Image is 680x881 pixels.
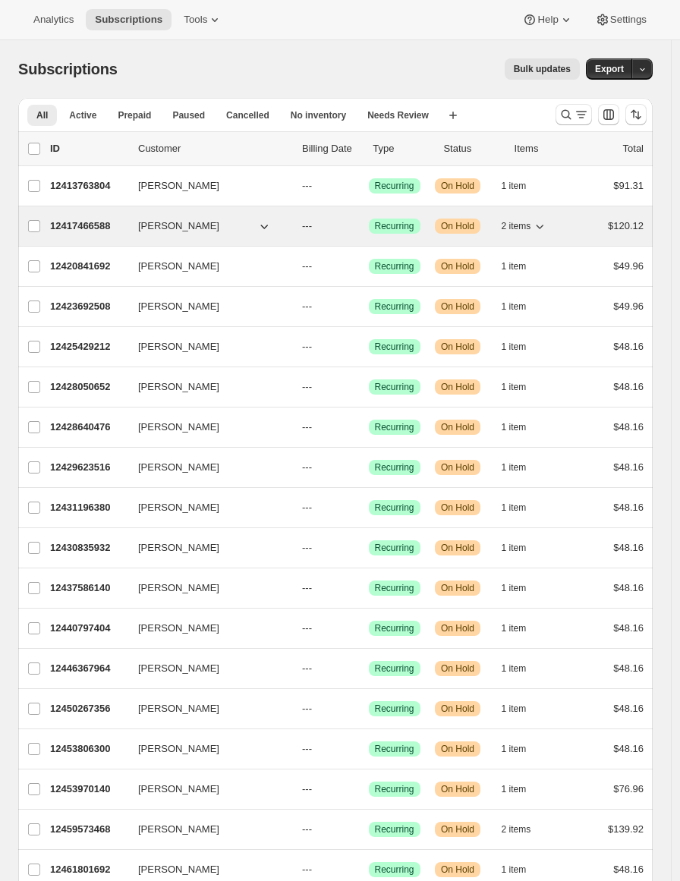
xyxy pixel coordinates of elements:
[441,341,474,353] span: On Hold
[69,109,96,121] span: Active
[302,582,312,593] span: ---
[302,421,312,433] span: ---
[138,581,219,596] span: [PERSON_NAME]
[175,9,231,30] button: Tools
[129,576,281,600] button: [PERSON_NAME]
[50,457,644,478] div: 12429623516[PERSON_NAME]---SuccessRecurringWarningOn Hold1 item$48.16
[50,698,644,719] div: 12450267356[PERSON_NAME]---SuccessRecurringWarningOn Hold1 item$48.16
[441,864,474,876] span: On Hold
[24,9,83,30] button: Analytics
[33,14,74,26] span: Analytics
[226,109,269,121] span: Cancelled
[50,822,126,837] p: 12459573468
[138,219,219,234] span: [PERSON_NAME]
[502,783,527,795] span: 1 item
[138,339,219,354] span: [PERSON_NAME]
[441,823,474,835] span: On Hold
[502,577,543,599] button: 1 item
[302,864,312,875] span: ---
[441,542,474,554] span: On Hold
[613,180,644,191] span: $91.31
[50,741,126,757] p: 12453806300
[118,109,151,121] span: Prepaid
[129,174,281,198] button: [PERSON_NAME]
[598,104,619,125] button: Customize table column order and visibility
[375,461,414,474] span: Recurring
[373,141,431,156] div: Type
[441,703,474,715] span: On Hold
[375,260,414,272] span: Recurring
[441,105,465,126] button: Create new view
[50,862,126,877] p: 12461801692
[50,141,644,156] div: IDCustomerBilling DateTypeStatusItemsTotal
[138,460,219,475] span: [PERSON_NAME]
[302,823,312,835] span: ---
[129,294,281,319] button: [PERSON_NAME]
[138,141,290,156] p: Customer
[613,421,644,433] span: $48.16
[138,379,219,395] span: [PERSON_NAME]
[613,542,644,553] span: $48.16
[502,336,543,357] button: 1 item
[138,621,219,636] span: [PERSON_NAME]
[502,220,531,232] span: 2 items
[50,819,644,840] div: 12459573468[PERSON_NAME]---SuccessRecurringWarningOn Hold2 items$139.92
[502,457,543,478] button: 1 item
[375,662,414,675] span: Recurring
[138,420,219,435] span: [PERSON_NAME]
[502,658,543,679] button: 1 item
[443,141,502,156] p: Status
[138,862,219,877] span: [PERSON_NAME]
[375,864,414,876] span: Recurring
[441,220,474,232] span: On Hold
[613,662,644,674] span: $48.16
[302,260,312,272] span: ---
[613,260,644,272] span: $49.96
[50,779,644,800] div: 12453970140[PERSON_NAME]---SuccessRecurringWarningOn Hold1 item$76.96
[50,540,126,555] p: 12430835932
[138,178,219,194] span: [PERSON_NAME]
[502,618,543,639] button: 1 item
[172,109,205,121] span: Paused
[623,141,644,156] p: Total
[129,254,281,278] button: [PERSON_NAME]
[302,381,312,392] span: ---
[375,421,414,433] span: Recurring
[50,296,644,317] div: 12423692508[PERSON_NAME]---SuccessRecurringWarningOn Hold1 item$49.96
[129,656,281,681] button: [PERSON_NAME]
[441,180,474,192] span: On Hold
[502,819,548,840] button: 2 items
[613,582,644,593] span: $48.16
[502,417,543,438] button: 1 item
[302,622,312,634] span: ---
[513,9,582,30] button: Help
[613,502,644,513] span: $48.16
[613,743,644,754] span: $48.16
[375,743,414,755] span: Recurring
[291,109,346,121] span: No inventory
[502,461,527,474] span: 1 item
[441,421,474,433] span: On Hold
[502,542,527,554] span: 1 item
[608,220,644,231] span: $120.12
[302,220,312,231] span: ---
[50,618,644,639] div: 12440797404[PERSON_NAME]---SuccessRecurringWarningOn Hold1 item$48.16
[375,703,414,715] span: Recurring
[50,577,644,599] div: 12437586140[PERSON_NAME]---SuccessRecurringWarningOn Hold1 item$48.16
[537,14,558,26] span: Help
[613,341,644,352] span: $48.16
[138,299,219,314] span: [PERSON_NAME]
[184,14,207,26] span: Tools
[556,104,592,125] button: Search and filter results
[502,341,527,353] span: 1 item
[302,461,312,473] span: ---
[129,697,281,721] button: [PERSON_NAME]
[502,497,543,518] button: 1 item
[50,738,644,760] div: 12453806300[PERSON_NAME]---SuccessRecurringWarningOn Hold1 item$48.16
[50,299,126,314] p: 12423692508
[129,455,281,480] button: [PERSON_NAME]
[613,703,644,714] span: $48.16
[50,500,126,515] p: 12431196380
[50,141,126,156] p: ID
[502,502,527,514] span: 1 item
